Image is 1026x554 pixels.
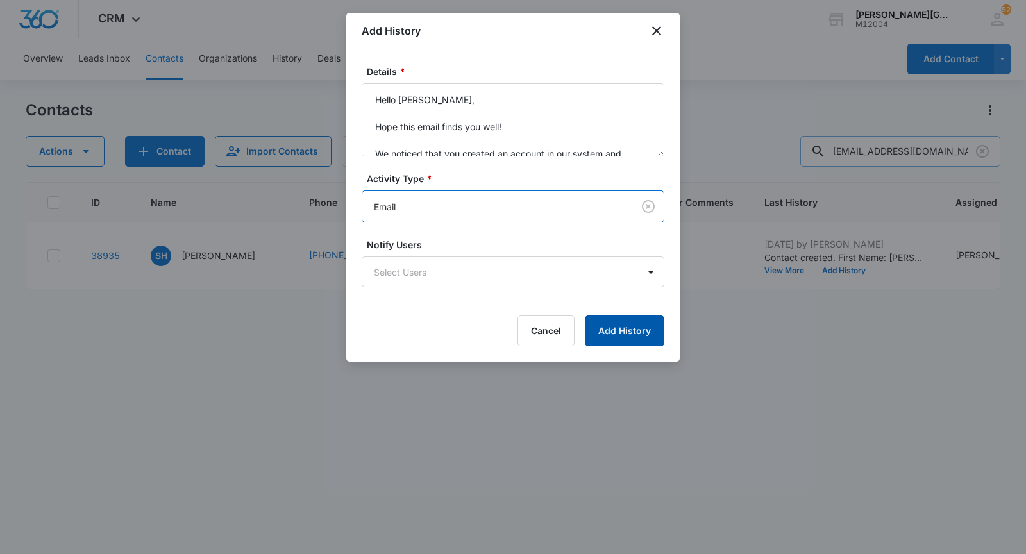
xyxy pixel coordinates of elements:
[362,23,421,38] h1: Add History
[585,315,664,346] button: Add History
[367,65,669,78] label: Details
[517,315,575,346] button: Cancel
[649,23,664,38] button: close
[362,83,664,156] textarea: Hello [PERSON_NAME], Hope this email finds you well! We noticed that you created an account in ou...
[638,196,659,217] button: Clear
[367,238,669,251] label: Notify Users
[367,172,669,185] label: Activity Type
